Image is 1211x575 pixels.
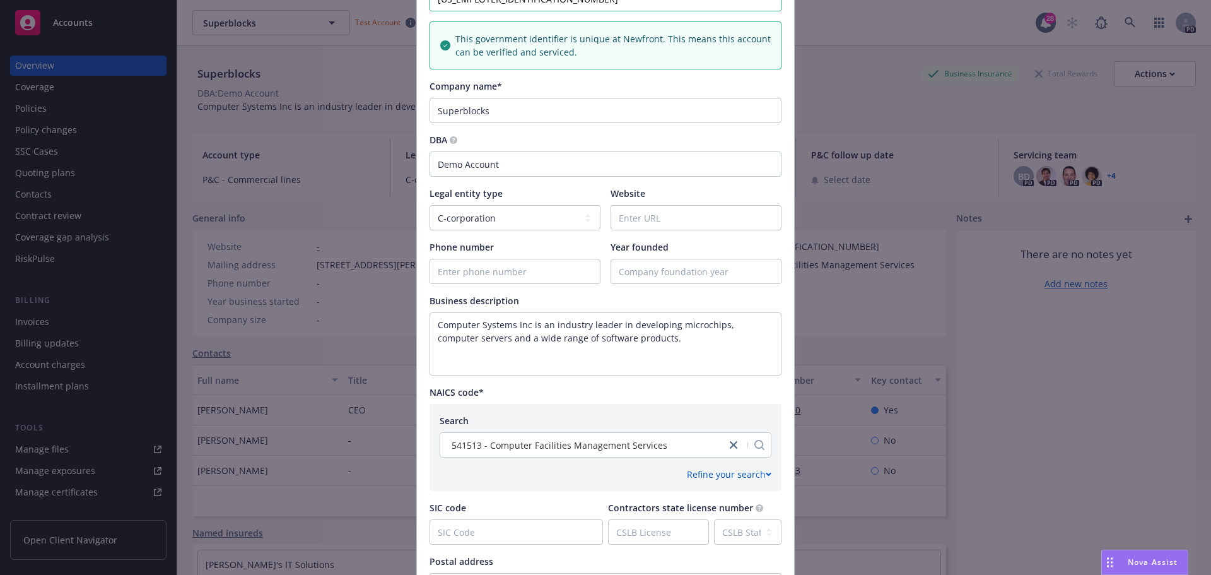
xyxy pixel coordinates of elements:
div: Drag to move [1102,550,1118,574]
textarea: Enter business description [430,312,781,376]
span: Contractors state license number [608,502,753,514]
span: Search [440,415,469,427]
span: Website [611,187,645,199]
span: SIC code [430,502,466,514]
a: close [726,437,741,453]
div: Refine your search [687,468,771,481]
span: 541513 - Computer Facilities Management Services [452,439,667,452]
input: Enter URL [611,206,781,230]
span: This government identifier is unique at Newfront. This means this account can be verified and ser... [455,32,771,59]
span: Nova Assist [1128,557,1178,567]
input: DBA [430,151,781,177]
button: Nova Assist [1101,550,1188,575]
input: CSLB License [609,520,708,544]
span: Phone number [430,241,494,253]
input: Company name [430,98,781,123]
input: Company foundation year [611,259,781,283]
span: Postal address [430,555,493,567]
span: NAICS code* [430,386,484,398]
span: DBA [430,134,447,146]
span: Year founded [611,241,669,253]
span: Business description [430,295,519,307]
input: Enter phone number [430,259,600,283]
span: 541513 - Computer Facilities Management Services [447,439,720,452]
input: SIC Code [430,520,602,544]
span: Company name* [430,80,502,92]
span: Legal entity type [430,187,503,199]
